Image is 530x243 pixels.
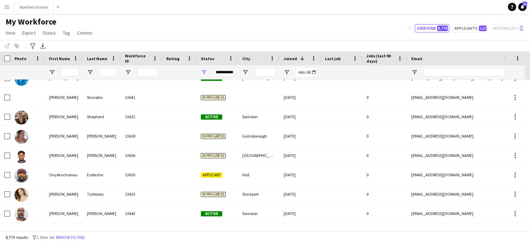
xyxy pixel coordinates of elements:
span: Tag [63,30,70,36]
div: Stanejko [83,88,121,107]
img: Shankameshwaran Kathirvel [14,207,28,221]
div: 13638 [121,127,162,146]
div: 0 [362,127,407,146]
div: Swindon [238,204,279,223]
input: City Filter Input [255,68,275,76]
span: 8,779 [437,26,448,31]
span: Rating [166,56,179,61]
app-action-btn: Advanced filters [29,42,37,50]
input: Workforce ID Filter Input [137,68,158,76]
button: Open Filter Menu [125,69,131,75]
span: Status [201,56,214,61]
a: Status [40,28,59,37]
app-action-btn: Export XLSX [39,42,47,50]
div: [DATE] [279,223,321,242]
span: City [242,56,250,61]
div: 13636 [121,146,162,165]
div: 0 [362,107,407,126]
span: Export [22,30,36,36]
a: Comms [74,28,95,37]
div: Gainsborough [238,127,279,146]
button: Applicants113 [452,24,488,32]
div: 0 [362,204,407,223]
div: [DATE] [279,88,321,107]
span: In progress [201,134,226,139]
button: Open Filter Menu [242,69,248,75]
a: Tag [60,28,73,37]
div: [PERSON_NAME] [45,204,83,223]
span: Last job [325,56,341,61]
span: 113 [479,26,487,31]
div: Shepherd [83,107,121,126]
span: First Name [49,56,70,61]
input: First Name Filter Input [61,68,79,76]
div: Swindon [238,107,279,126]
div: [PERSON_NAME] [45,146,83,165]
img: Onyekachukwu Ezebuihe [14,169,28,183]
span: View [6,30,15,36]
a: 21 [518,3,527,11]
span: Active [201,211,222,216]
span: Comms [77,30,92,36]
div: [DATE] [279,146,321,165]
button: Everyone8,779 [415,24,449,32]
div: [PERSON_NAME] [45,223,83,242]
div: 13643 [121,204,162,223]
div: 13640 [121,223,162,242]
div: Tyldesley [83,185,121,204]
div: [GEOGRAPHIC_DATA] [238,146,279,165]
button: Remove filters [55,234,86,241]
div: [PERSON_NAME] Auckland [238,223,279,242]
div: [PERSON_NAME] [45,107,83,126]
div: 13632 [121,107,162,126]
img: Robyn Tyldesley [14,188,28,202]
div: [PERSON_NAME] [83,223,121,242]
span: Jobs (last 90 days) [366,53,395,64]
div: [PERSON_NAME] [45,185,83,204]
button: Open Filter Menu [201,69,207,75]
div: [PERSON_NAME] [83,127,121,146]
div: 0 [362,88,407,107]
div: [DATE] [279,127,321,146]
a: View [3,28,18,37]
span: Active [201,114,222,120]
span: My Workforce [6,17,56,27]
div: 0 [362,146,407,165]
span: Last Name [87,56,107,61]
div: Hull [238,165,279,184]
div: 0 [362,223,407,242]
span: Applicant [201,172,222,178]
div: [DATE] [279,185,321,204]
div: 13633 [121,185,162,204]
span: Joined [284,56,297,61]
div: [PERSON_NAME] [45,88,83,107]
div: Onyekachukwu [45,165,83,184]
span: Workforce ID [125,53,150,64]
span: 21 [522,2,527,6]
img: Mohamed Hassan [14,149,28,163]
div: 13641 [121,88,162,107]
span: In progress [201,192,226,197]
div: [DATE] [279,107,321,126]
span: Status [42,30,56,36]
img: Millie Richards [14,130,28,144]
div: [PERSON_NAME] [83,146,121,165]
div: [PERSON_NAME] [45,127,83,146]
span: 1 filter set [37,235,55,240]
a: Export [19,28,38,37]
input: Joined Filter Input [296,68,317,76]
button: Open Filter Menu [411,69,418,75]
span: In progress [201,153,226,158]
div: [DATE] [279,165,321,184]
div: [PERSON_NAME] [83,204,121,223]
button: Open Filter Menu [87,69,93,75]
span: Photo [14,56,26,61]
div: Stockport [238,185,279,204]
div: 0 [362,185,407,204]
div: Ezebuihe [83,165,121,184]
button: Northern Events [14,0,54,14]
input: Last Name Filter Input [99,68,117,76]
div: 0 [362,165,407,184]
span: In progress [201,95,226,100]
button: Open Filter Menu [49,69,55,75]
